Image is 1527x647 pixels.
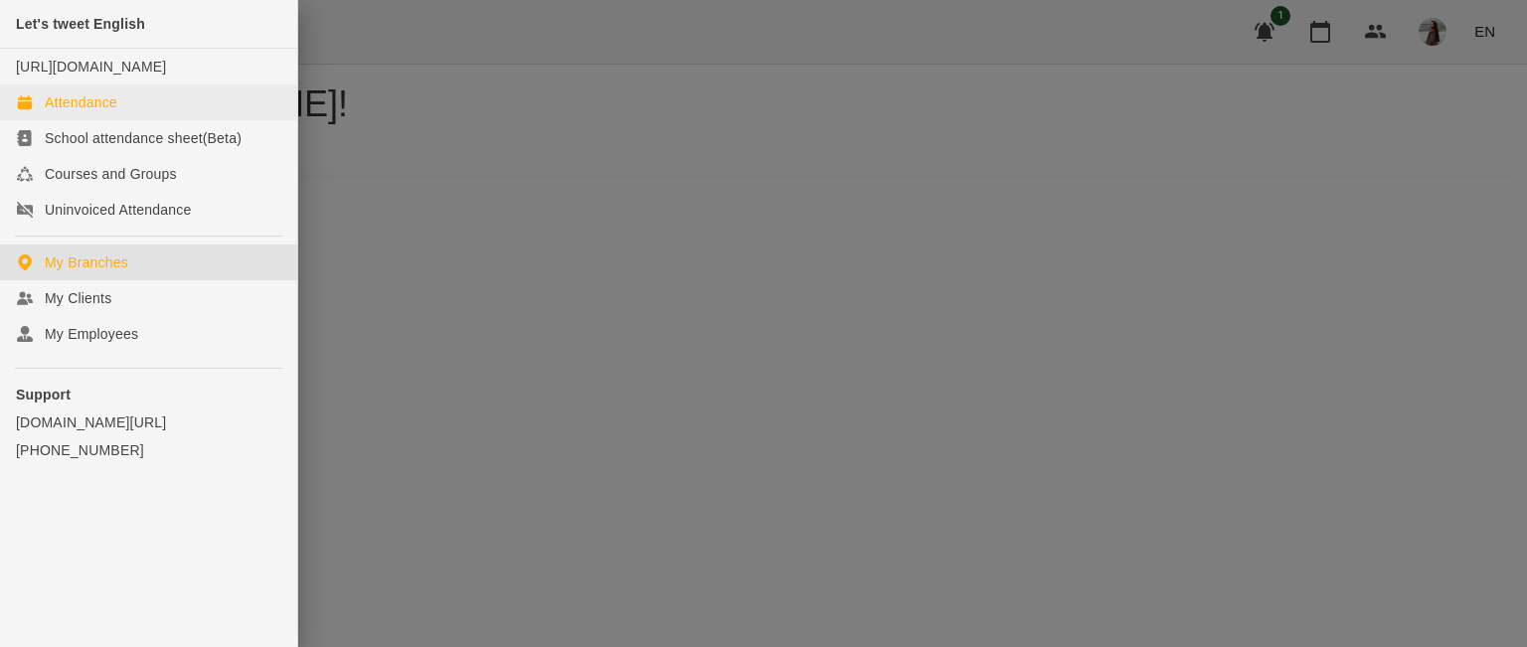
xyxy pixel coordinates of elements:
div: My Branches [45,252,128,272]
p: Support [16,385,281,404]
a: [PHONE_NUMBER] [16,440,281,460]
a: [DOMAIN_NAME][URL] [16,412,281,432]
div: School attendance sheet(Beta) [45,128,242,148]
span: Let's tweet English [16,16,145,32]
div: Attendance [45,92,117,112]
a: [URL][DOMAIN_NAME] [16,59,166,75]
div: My Employees [45,324,138,344]
div: Courses and Groups [45,164,177,184]
div: Uninvoiced Attendance [45,200,191,220]
div: My Clients [45,288,111,308]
